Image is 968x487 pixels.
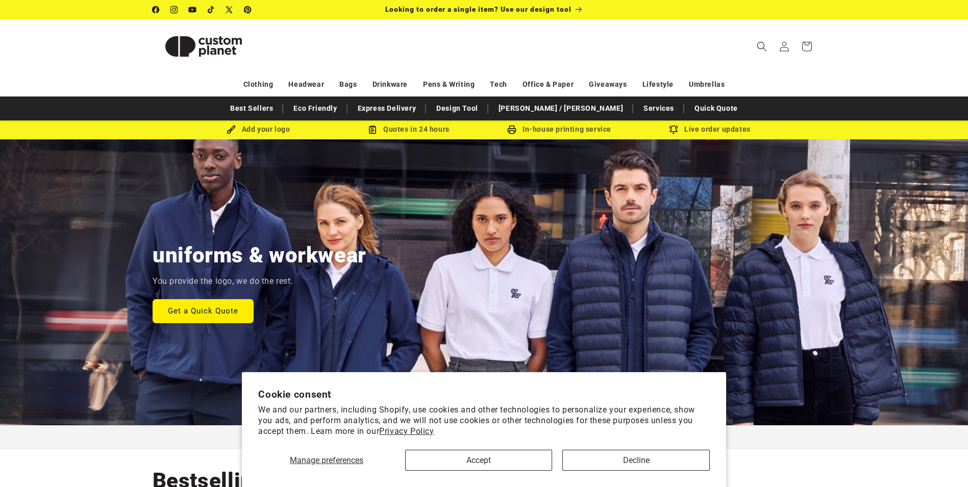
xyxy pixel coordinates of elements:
[368,125,377,134] img: Order Updates Icon
[258,450,395,471] button: Manage preferences
[490,76,507,93] a: Tech
[405,450,552,471] button: Accept
[334,123,484,136] div: Quotes in 24 hours
[353,100,421,117] a: Express Delivery
[339,76,357,93] a: Bags
[153,241,366,269] h2: uniforms & workwear
[917,438,968,487] iframe: Chat Widget
[689,76,725,93] a: Umbrellas
[183,123,334,136] div: Add your logo
[153,299,254,323] a: Get a Quick Quote
[153,274,293,289] p: You provide the logo, we do the rest.
[225,100,278,117] a: Best Sellers
[642,76,674,93] a: Lifestyle
[288,100,342,117] a: Eco Friendly
[153,23,255,69] img: Custom Planet
[751,35,773,58] summary: Search
[523,76,574,93] a: Office & Paper
[669,125,678,134] img: Order updates
[507,125,516,134] img: In-house printing
[290,455,363,465] span: Manage preferences
[258,388,710,400] h2: Cookie consent
[258,405,710,436] p: We and our partners, including Shopify, use cookies and other technologies to personalize your ex...
[431,100,483,117] a: Design Tool
[385,5,572,13] span: Looking to order a single item? Use our design tool
[589,76,627,93] a: Giveaways
[227,125,236,134] img: Brush Icon
[562,450,709,471] button: Decline
[373,76,408,93] a: Drinkware
[379,426,434,436] a: Privacy Policy
[243,76,274,93] a: Clothing
[689,100,743,117] a: Quick Quote
[635,123,785,136] div: Live order updates
[148,19,258,73] a: Custom Planet
[288,76,324,93] a: Headwear
[638,100,679,117] a: Services
[493,100,628,117] a: [PERSON_NAME] / [PERSON_NAME]
[484,123,635,136] div: In-house printing service
[423,76,475,93] a: Pens & Writing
